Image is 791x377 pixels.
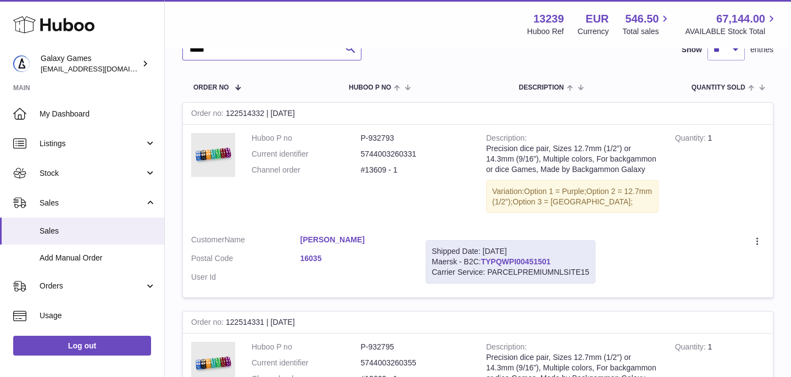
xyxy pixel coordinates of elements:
span: Option 2 = 12.7mm (1/2”); [492,187,652,206]
dt: Current identifier [252,149,361,159]
span: AVAILABLE Stock Total [685,26,778,37]
span: Order No [193,84,229,91]
span: Total sales [622,26,671,37]
span: Option 1 = Purple; [524,187,586,196]
dd: P-932793 [361,133,470,143]
dt: User Id [191,272,300,282]
span: 546.50 [625,12,659,26]
strong: Order no [191,109,226,120]
span: Option 3 = [GEOGRAPHIC_DATA]; [513,197,633,206]
div: 122514331 | [DATE] [183,312,773,334]
div: 122514332 | [DATE] [183,103,773,125]
div: Galaxy Games [41,53,140,74]
span: Orders [40,281,144,291]
span: My Dashboard [40,109,156,119]
div: Variation: [486,180,659,213]
span: Add Manual Order [40,253,156,263]
a: 67,144.00 AVAILABLE Stock Total [685,12,778,37]
a: 16035 [300,253,410,264]
dd: 5744003260355 [361,358,470,368]
img: shop@backgammongalaxy.com [13,56,30,72]
span: Huboo P no [349,84,391,91]
span: Description [519,84,564,91]
dd: P-932795 [361,342,470,352]
div: Carrier Service: PARCELPREMIUMNLSITE15 [432,267,589,278]
dt: Name [191,235,300,248]
span: entries [750,45,773,55]
dt: Current identifier [252,358,361,368]
strong: Order no [191,318,226,329]
dt: Huboo P no [252,342,361,352]
span: [EMAIL_ADDRESS][DOMAIN_NAME] [41,64,161,73]
a: TYPQWPI00451501 [481,257,550,266]
span: Sales [40,198,144,208]
span: Quantity Sold [692,84,745,91]
label: Show [682,45,702,55]
span: 67,144.00 [716,12,765,26]
span: Customer [191,235,225,244]
a: [PERSON_NAME] [300,235,410,245]
div: Precision dice pair, Sizes 12.7mm (1/2”) or 14.3mm (9/16”), Multiple colors, For backgammon or di... [486,143,659,175]
span: Sales [40,226,156,236]
strong: Description [486,134,527,145]
img: galaxydice-12.jpg [191,133,235,177]
a: 546.50 Total sales [622,12,671,37]
strong: Quantity [675,134,708,145]
div: Shipped Date: [DATE] [432,246,589,257]
div: Maersk - B2C: [426,240,595,284]
dt: Channel order [252,165,361,175]
dd: 5744003260331 [361,149,470,159]
div: Currency [578,26,609,37]
strong: Description [486,342,527,354]
a: Log out [13,336,151,356]
dd: #13609 - 1 [361,165,470,175]
strong: EUR [586,12,609,26]
td: 1 [667,125,773,226]
strong: 13239 [533,12,564,26]
span: Usage [40,311,156,321]
span: Stock [40,168,144,179]
dt: Huboo P no [252,133,361,143]
div: Huboo Ref [527,26,564,37]
span: Listings [40,138,144,149]
strong: Quantity [675,342,708,354]
dt: Postal Code [191,253,300,267]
